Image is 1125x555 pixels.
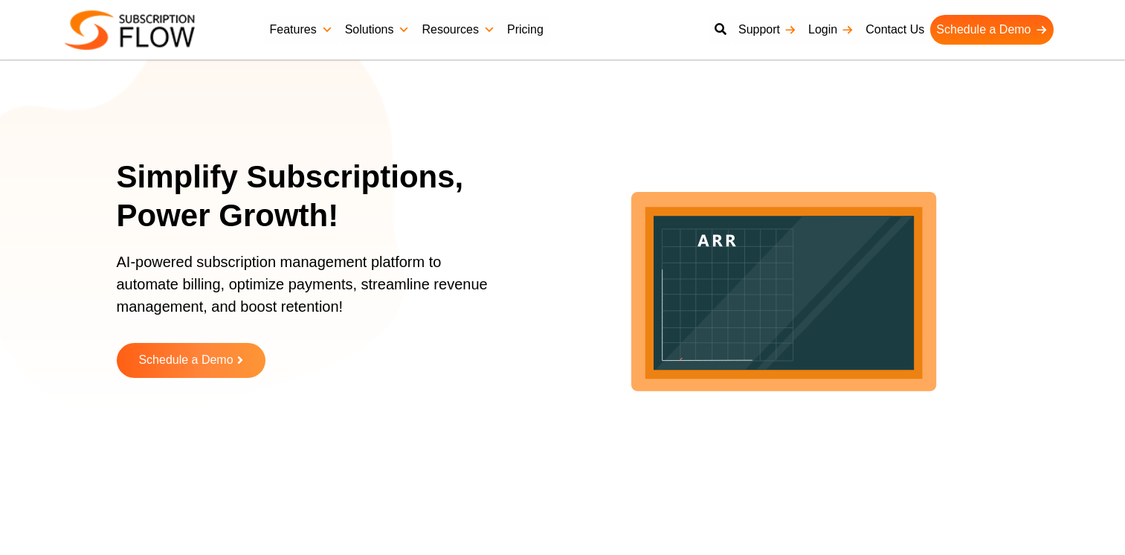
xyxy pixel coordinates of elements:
[416,15,500,45] a: Resources
[339,15,416,45] a: Solutions
[732,15,802,45] a: Support
[930,15,1053,45] a: Schedule a Demo
[117,251,503,333] p: AI-powered subscription management platform to automate billing, optimize payments, streamline re...
[802,15,860,45] a: Login
[117,158,522,236] h1: Simplify Subscriptions, Power Growth!
[138,354,233,367] span: Schedule a Demo
[65,10,195,50] img: Subscriptionflow
[501,15,549,45] a: Pricing
[264,15,339,45] a: Features
[117,343,265,378] a: Schedule a Demo
[860,15,930,45] a: Contact Us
